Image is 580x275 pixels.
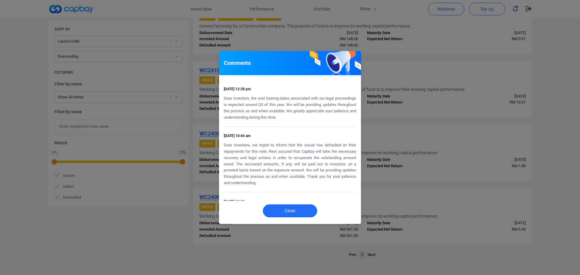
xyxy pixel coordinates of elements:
p: Dear Investors, the next hearing dates associated with our legal proceedings is expected around Q... [224,95,356,120]
h5: Comments [224,59,251,67]
span: [DATE] 12:38 pm [224,87,251,91]
span: [DATE] 12:00 am [224,200,250,204]
span: [DATE] 10:46 am [224,134,250,138]
p: Dear Investors, we regret to inform that the Issuer has defaulted on their repayments for this no... [224,142,356,186]
button: Close [263,204,317,217]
